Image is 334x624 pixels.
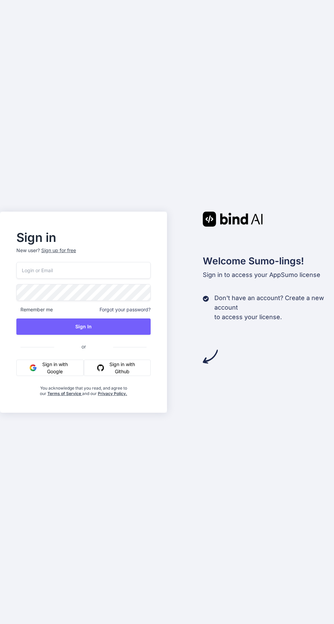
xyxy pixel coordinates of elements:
div: You acknowledge that you read, and agree to our and our [39,381,128,396]
img: arrow [203,349,218,364]
img: google [30,364,36,371]
p: New user? [16,247,151,262]
a: Terms of Service [47,391,82,396]
p: Sign in to access your AppSumo license [203,270,334,280]
button: Sign in with Github [84,360,151,376]
a: Privacy Policy. [98,391,127,396]
p: Don't have an account? Create a new account to access your license. [214,293,334,322]
span: Remember me [16,306,53,313]
span: Forgot your password? [100,306,151,313]
h2: Sign in [16,232,151,243]
div: Sign up for free [41,247,76,254]
img: github [97,364,104,371]
button: Sign In [16,318,151,335]
h2: Welcome Sumo-lings! [203,254,334,268]
span: or [54,338,113,355]
input: Login or Email [16,262,151,279]
img: Bind AI logo [203,212,263,227]
button: Sign in with Google [16,360,84,376]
